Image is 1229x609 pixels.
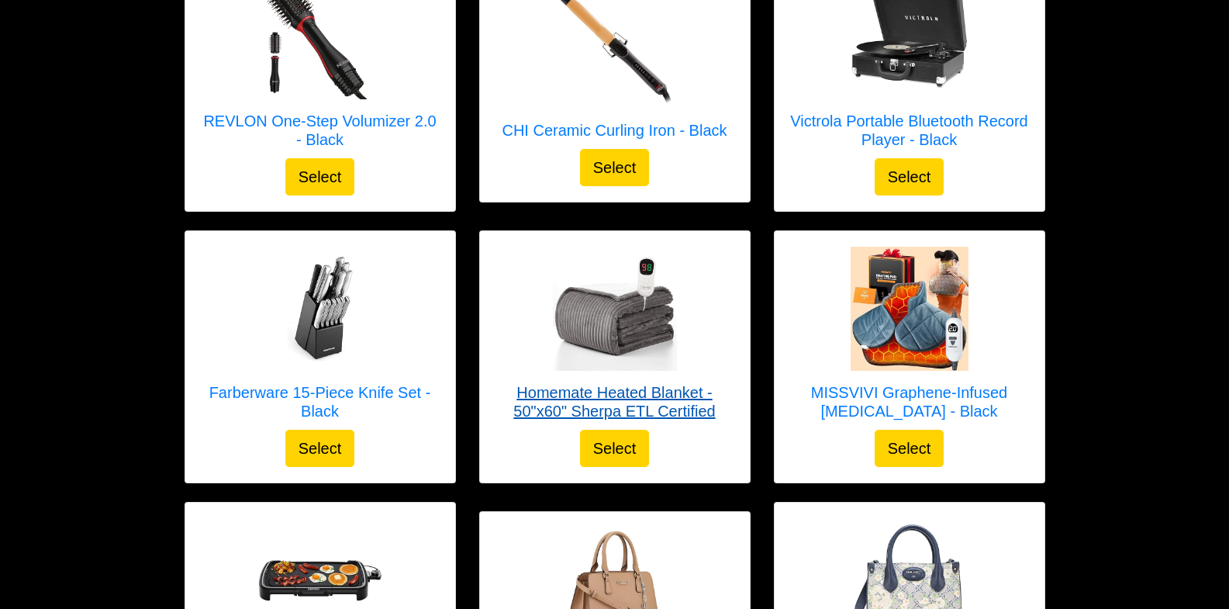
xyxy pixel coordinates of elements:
button: Select [285,158,355,196]
a: Homemate Heated Blanket - 50"x60" Sherpa ETL Certified Homemate Heated Blanket - 50"x60" Sherpa E... [495,247,734,430]
button: Select [580,149,650,186]
img: MISSVIVI Graphene-Infused Heating Pad - Black [848,247,972,371]
button: Select [875,430,944,467]
a: Farberware 15-Piece Knife Set - Black Farberware 15-Piece Knife Set - Black [201,247,440,430]
h5: REVLON One-Step Volumizer 2.0 - Black [201,112,440,149]
img: Farberware 15-Piece Knife Set - Black [258,247,382,371]
h5: Homemate Heated Blanket - 50"x60" Sherpa ETL Certified [495,383,734,420]
h5: Farberware 15-Piece Knife Set - Black [201,383,440,420]
button: Select [580,430,650,467]
a: MISSVIVI Graphene-Infused Heating Pad - Black MISSVIVI Graphene-Infused [MEDICAL_DATA] - Black [790,247,1029,430]
button: Select [285,430,355,467]
button: Select [875,158,944,196]
h5: MISSVIVI Graphene-Infused [MEDICAL_DATA] - Black [790,383,1029,420]
h5: CHI Ceramic Curling Iron - Black [502,121,727,140]
h5: Victrola Portable Bluetooth Record Player - Black [790,112,1029,149]
img: Homemate Heated Blanket - 50"x60" Sherpa ETL Certified [553,247,677,371]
